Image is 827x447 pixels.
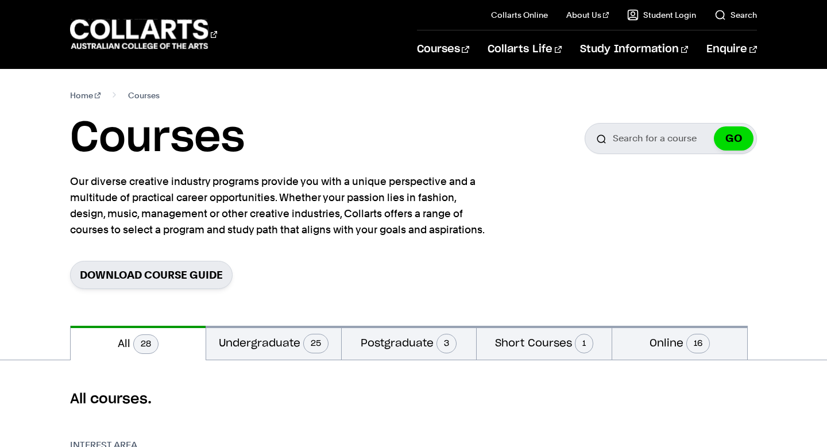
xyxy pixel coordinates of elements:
[566,9,609,21] a: About Us
[71,326,206,360] button: All28
[491,9,548,21] a: Collarts Online
[70,390,756,409] h2: All courses.
[714,9,757,21] a: Search
[70,18,217,51] div: Go to homepage
[70,174,489,238] p: Our diverse creative industry programs provide you with a unique perspective and a multitude of p...
[706,30,756,68] a: Enquire
[303,334,329,353] span: 25
[133,334,159,354] span: 28
[686,334,710,353] span: 16
[580,30,688,68] a: Study Information
[70,261,233,289] a: Download Course Guide
[70,113,245,164] h1: Courses
[70,87,101,103] a: Home
[714,126,753,151] button: GO
[342,326,477,360] button: Postgraduate3
[436,334,457,353] span: 3
[488,30,562,68] a: Collarts Life
[575,334,593,353] span: 1
[612,326,747,360] button: Online16
[417,30,469,68] a: Courses
[128,87,160,103] span: Courses
[206,326,341,360] button: Undergraduate25
[477,326,612,360] button: Short Courses1
[627,9,696,21] a: Student Login
[585,123,757,154] input: Search for a course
